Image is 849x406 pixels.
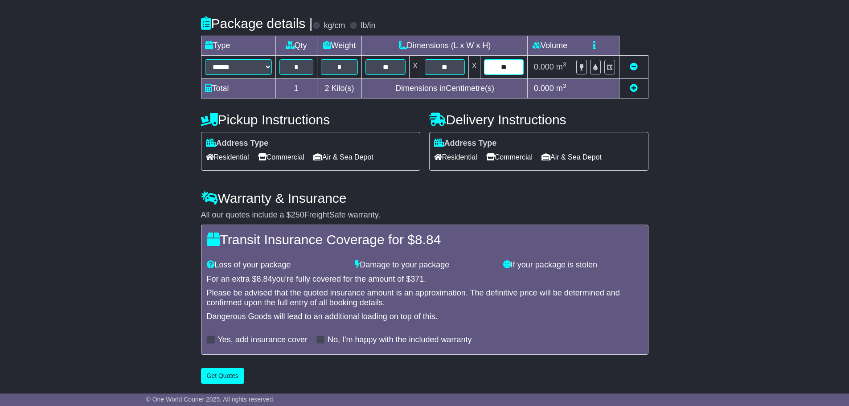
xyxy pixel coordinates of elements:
div: If your package is stolen [499,260,647,270]
a: Remove this item [630,62,638,71]
div: For an extra $ you're fully covered for the amount of $ . [207,275,643,284]
td: Weight [317,36,362,55]
span: Commercial [258,150,304,164]
span: Commercial [486,150,533,164]
label: No, I'm happy with the included warranty [328,335,472,345]
span: 0.000 [534,62,554,71]
label: Yes, add insurance cover [218,335,308,345]
td: Qty [275,36,317,55]
div: Dangerous Goods will lead to an additional loading on top of this. [207,312,643,322]
span: Residential [434,150,477,164]
span: 2 [324,84,329,93]
span: m [556,62,566,71]
span: m [556,84,566,93]
span: Residential [206,150,249,164]
span: 8.84 [415,232,441,247]
span: 250 [291,210,304,219]
td: x [468,55,480,78]
sup: 3 [563,82,566,89]
td: Volume [528,36,572,55]
sup: 3 [563,61,566,68]
span: 371 [410,275,424,283]
h4: Delivery Instructions [429,112,648,127]
h4: Package details | [201,16,313,31]
div: Please be advised that the quoted insurance amount is an approximation. The definitive price will... [207,288,643,308]
div: Damage to your package [350,260,499,270]
span: Air & Sea Depot [541,150,602,164]
button: Get Quotes [201,368,245,384]
label: lb/in [361,21,375,31]
td: Dimensions (L x W x H) [362,36,528,55]
div: Loss of your package [202,260,351,270]
td: Total [201,78,275,98]
span: Air & Sea Depot [313,150,373,164]
h4: Pickup Instructions [201,112,420,127]
div: All our quotes include a $ FreightSafe warranty. [201,210,648,220]
span: 8.84 [257,275,272,283]
td: Dimensions in Centimetre(s) [362,78,528,98]
td: Kilo(s) [317,78,362,98]
label: Address Type [206,139,269,148]
td: 1 [275,78,317,98]
a: Add new item [630,84,638,93]
h4: Transit Insurance Coverage for $ [207,232,643,247]
h4: Warranty & Insurance [201,191,648,205]
label: kg/cm [324,21,345,31]
span: 0.000 [534,84,554,93]
td: Type [201,36,275,55]
span: © One World Courier 2025. All rights reserved. [146,396,275,403]
td: x [410,55,421,78]
label: Address Type [434,139,497,148]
